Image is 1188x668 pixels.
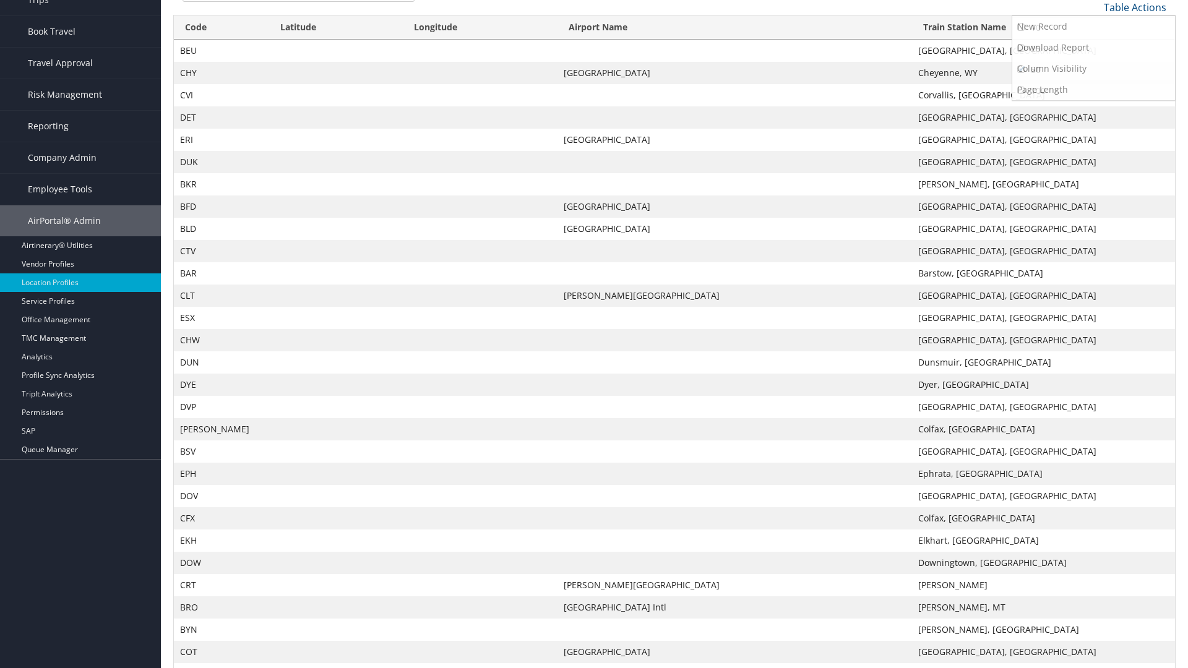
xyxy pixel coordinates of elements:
span: Company Admin [28,142,97,173]
a: 25 [1012,38,1175,59]
span: Employee Tools [28,174,92,205]
span: Travel Approval [28,48,93,79]
span: Reporting [28,111,69,142]
a: New Record [1012,16,1175,37]
span: AirPortal® Admin [28,205,101,236]
a: 100 [1012,80,1175,101]
a: 10 [1012,17,1175,38]
span: Risk Management [28,79,102,110]
a: 50 [1012,59,1175,80]
span: Book Travel [28,16,75,47]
